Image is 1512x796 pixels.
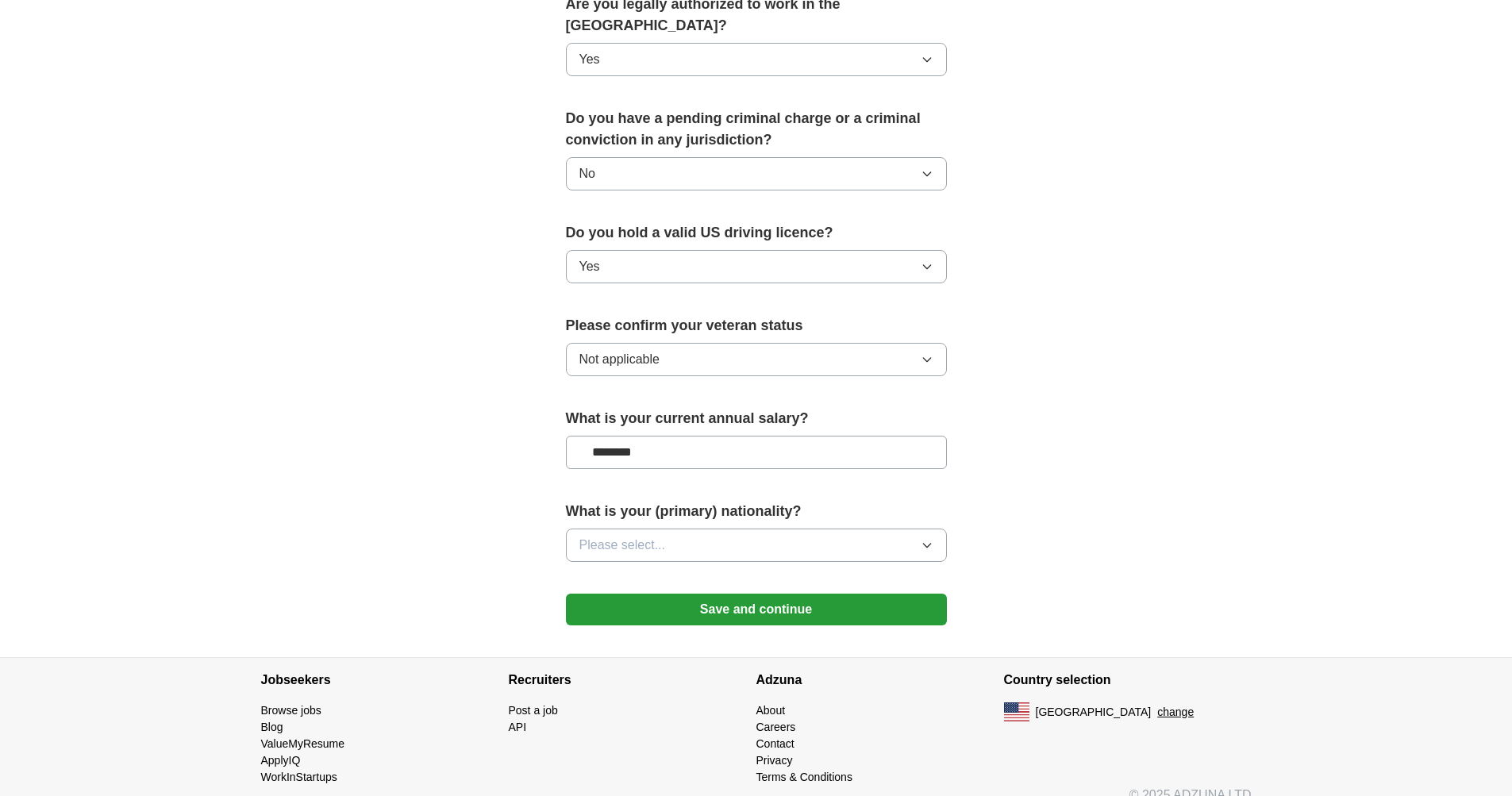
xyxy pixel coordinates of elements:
span: Please select... [579,536,666,555]
button: No [566,157,947,190]
span: Yes [579,50,600,69]
button: change [1157,704,1194,721]
a: API [509,721,527,733]
button: Not applicable [566,343,947,376]
a: Post a job [509,704,558,717]
button: Save and continue [566,594,947,625]
span: Yes [579,257,600,276]
button: Please select... [566,529,947,562]
span: No [579,164,595,183]
label: What is your current annual salary? [566,408,947,429]
span: Not applicable [579,350,660,369]
label: Please confirm your veteran status [566,315,947,336]
a: Blog [261,721,283,733]
span: [GEOGRAPHIC_DATA] [1036,704,1152,721]
img: US flag [1004,702,1029,721]
a: Privacy [756,754,793,767]
h4: Country selection [1004,658,1252,702]
a: ApplyIQ [261,754,301,767]
button: Yes [566,250,947,283]
a: ValueMyResume [261,737,345,750]
a: Careers [756,721,796,733]
label: Do you have a pending criminal charge or a criminal conviction in any jurisdiction? [566,108,947,151]
a: WorkInStartups [261,771,337,783]
button: Yes [566,43,947,76]
a: Browse jobs [261,704,321,717]
label: Do you hold a valid US driving licence? [566,222,947,244]
a: Contact [756,737,794,750]
label: What is your (primary) nationality? [566,501,947,522]
a: Terms & Conditions [756,771,852,783]
a: About [756,704,786,717]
